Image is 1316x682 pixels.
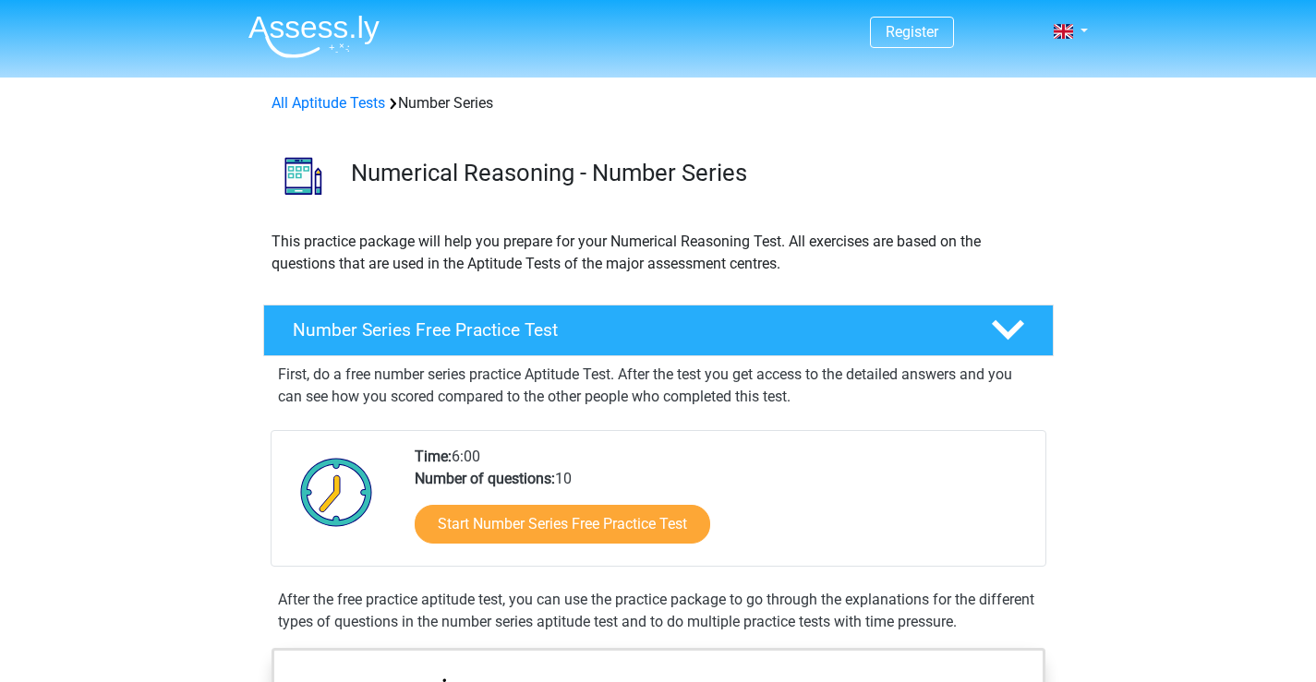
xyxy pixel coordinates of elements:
[351,159,1039,187] h3: Numerical Reasoning - Number Series
[415,505,710,544] a: Start Number Series Free Practice Test
[271,589,1046,633] div: After the free practice aptitude test, you can use the practice package to go through the explana...
[293,319,961,341] h4: Number Series Free Practice Test
[886,23,938,41] a: Register
[401,446,1044,566] div: 6:00 10
[415,448,452,465] b: Time:
[278,364,1039,408] p: First, do a free number series practice Aptitude Test. After the test you get access to the detai...
[290,446,383,538] img: Clock
[248,15,380,58] img: Assessly
[264,92,1053,114] div: Number Series
[415,470,555,487] b: Number of questions:
[272,231,1045,275] p: This practice package will help you prepare for your Numerical Reasoning Test. All exercises are ...
[256,305,1061,356] a: Number Series Free Practice Test
[264,137,343,215] img: number series
[272,94,385,112] a: All Aptitude Tests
